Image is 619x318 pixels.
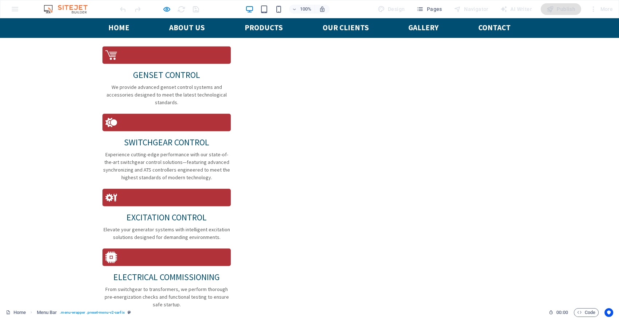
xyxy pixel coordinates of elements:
[574,308,599,317] button: Code
[413,3,445,15] button: Pages
[577,308,595,317] span: Code
[60,308,124,317] span: . menu-wrapper .preset-menu-v2-carfix
[561,310,562,315] span: :
[102,208,231,223] p: Elevate your generator systems with intelligent excitation solutions designed for demanding envir...
[102,253,231,264] h4: Electrical commissioning
[6,308,26,317] a: Click to cancel selection. Double-click to open Pages
[102,65,231,88] p: We provide advanced genset control systems and accessories designed to meet the latest technologi...
[42,5,97,13] img: Editor Logo
[549,308,568,317] h6: Session time
[319,6,326,12] i: On resize automatically adjust zoom level to fit chosen device.
[375,3,408,15] div: Design (Ctrl+Alt+Y)
[300,5,312,13] h6: 100%
[37,308,57,317] span: Click to select. Double-click to edit
[289,5,315,13] button: 100%
[102,267,231,290] p: From switchgear to transformers, we perform thorough pre-energization checks and functional testi...
[102,133,231,163] p: Experience cutting-edge performance with our state-of-the-art switchgear control solutions—featur...
[102,193,231,205] h4: excitation control
[128,310,131,314] i: This element is a customizable preset
[102,51,231,62] h4: genset control
[556,308,568,317] span: 00 00
[102,118,231,130] h4: switchgear control
[604,308,613,317] button: Usercentrics
[416,5,442,13] span: Pages
[37,308,131,317] nav: breadcrumb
